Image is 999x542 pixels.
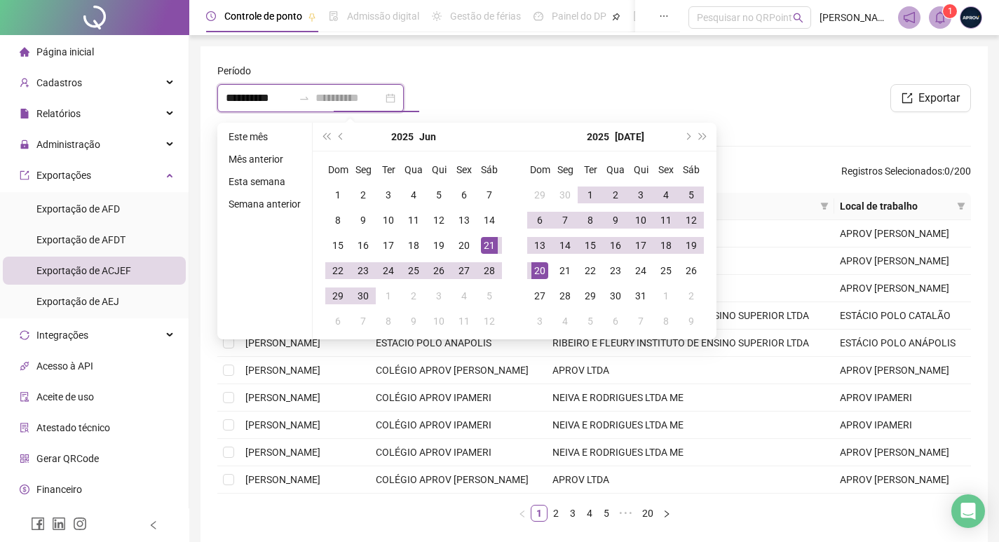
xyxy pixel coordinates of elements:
td: 2025-08-08 [653,309,679,334]
button: year panel [587,123,609,151]
span: Administração [36,139,100,150]
span: right [662,510,671,518]
span: ••• [615,505,637,522]
span: filter [820,202,829,210]
div: 29 [531,187,548,203]
td: APROV LTDA [547,357,835,384]
span: export [20,170,29,180]
td: 2025-07-05 [477,283,502,309]
li: Mês anterior [223,151,306,168]
div: 31 [632,287,649,304]
button: right [658,505,675,522]
td: 2025-07-29 [578,283,603,309]
div: 14 [557,237,573,254]
td: 2025-08-04 [552,309,578,334]
div: 28 [481,262,498,279]
li: 2 [548,505,564,522]
th: Qua [603,157,628,182]
td: 2025-06-17 [376,233,401,258]
div: 5 [481,287,498,304]
span: [PERSON_NAME] [245,392,320,403]
td: 2025-08-07 [628,309,653,334]
span: file-done [329,11,339,21]
td: 2025-06-02 [351,182,376,208]
td: 2025-08-02 [679,283,704,309]
td: 2025-07-02 [401,283,426,309]
span: book [633,11,643,21]
span: notification [903,11,916,24]
span: [PERSON_NAME] [245,474,320,485]
li: Página anterior [514,505,531,522]
td: 2025-07-06 [527,208,552,233]
li: 4 [581,505,598,522]
div: 22 [329,262,346,279]
div: 30 [557,187,573,203]
div: 10 [430,313,447,330]
span: filter [817,196,831,217]
div: 13 [456,212,473,229]
td: COLÉGIO APROV IPAMERI [370,384,547,412]
span: ellipsis [659,11,669,21]
div: 7 [557,212,573,229]
th: Qui [628,157,653,182]
div: 2 [683,287,700,304]
td: ESTÁCIO POLO CATALÃO [834,302,971,330]
td: 2025-07-12 [679,208,704,233]
div: 24 [380,262,397,279]
div: 9 [405,313,422,330]
span: bell [934,11,946,24]
td: 2025-07-22 [578,258,603,283]
td: 2025-07-09 [603,208,628,233]
div: 2 [355,187,372,203]
td: APROV IPAMERI [834,384,971,412]
div: 17 [632,237,649,254]
div: 24 [632,262,649,279]
span: Gestão de férias [450,11,521,22]
span: Período [217,63,251,79]
img: 1750 [960,7,981,28]
td: 2025-06-16 [351,233,376,258]
td: 2025-06-01 [325,182,351,208]
div: 15 [329,237,346,254]
div: 11 [405,212,422,229]
td: 2025-07-10 [628,208,653,233]
td: 2025-07-15 [578,233,603,258]
td: 2025-06-09 [351,208,376,233]
div: 20 [456,237,473,254]
td: NEIVA E RODRIGUES LTDA ME [547,384,835,412]
td: 2025-07-24 [628,258,653,283]
th: Sáb [477,157,502,182]
span: filter [954,196,968,217]
div: 6 [607,313,624,330]
th: Ter [578,157,603,182]
span: audit [20,392,29,402]
span: pushpin [612,13,620,21]
span: [PERSON_NAME] - APROV [820,10,890,25]
th: Sex [451,157,477,182]
div: 4 [557,313,573,330]
div: 27 [456,262,473,279]
span: [PERSON_NAME] [245,419,320,431]
span: sync [20,330,29,340]
div: 7 [632,313,649,330]
div: 19 [430,237,447,254]
td: 2025-06-19 [426,233,451,258]
td: 2025-07-08 [578,208,603,233]
div: 28 [557,287,573,304]
div: 15 [582,237,599,254]
li: 1 [531,505,548,522]
li: Semana anterior [223,196,306,212]
button: Exportar [890,84,971,112]
td: 2025-08-05 [578,309,603,334]
span: solution [20,423,29,433]
span: Gerar QRCode [36,453,99,464]
td: 2025-06-29 [527,182,552,208]
div: 30 [355,287,372,304]
td: COLÉGIO APROV IPAMERI [370,439,547,466]
span: Exportação de AFD [36,203,120,215]
span: [PERSON_NAME] [245,337,320,348]
div: 16 [607,237,624,254]
td: 2025-07-02 [603,182,628,208]
td: 2025-06-29 [325,283,351,309]
td: 2025-07-30 [603,283,628,309]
